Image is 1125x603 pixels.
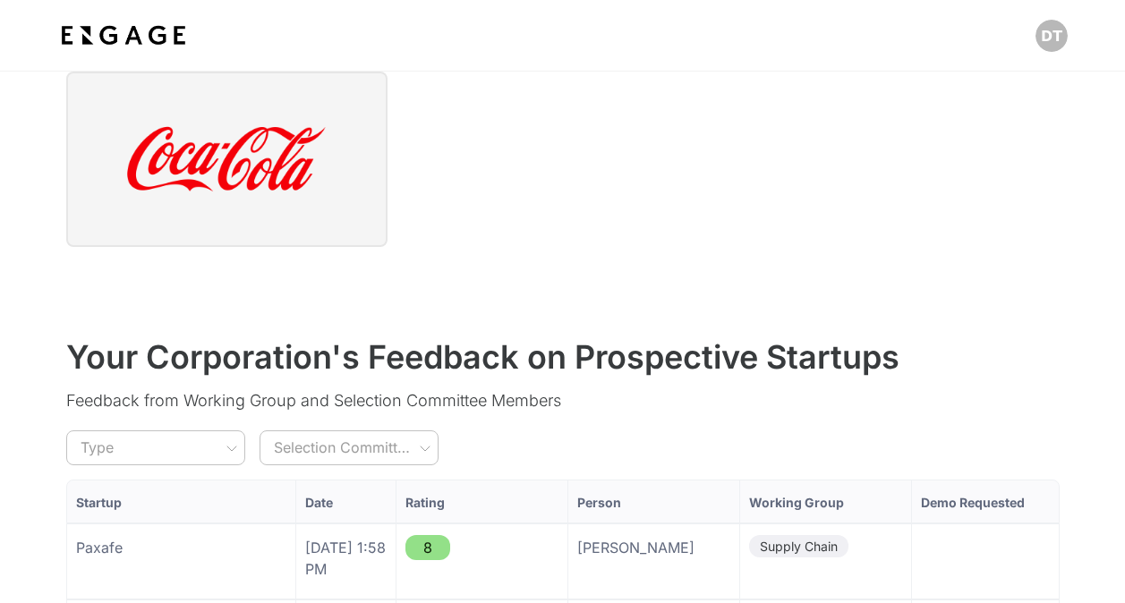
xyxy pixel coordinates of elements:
div: 11/5/2024, 1:58 PM [305,537,387,580]
img: Profile picture of David Torres [1036,20,1068,52]
h2: Your Corporation's Feedback on Prospective Startups [66,333,1060,388]
div: Person [577,493,730,512]
div: Working Group [749,493,902,512]
div: Type [66,430,245,465]
span: 8 [423,539,432,556]
div: Startup [76,493,286,512]
div: David Torres [577,537,730,558]
span: Supply Chain [760,539,838,554]
div: Date [305,493,387,512]
div: Demo Requested [921,493,1074,512]
p: Feedback from Working Group and Selection Committee Members [66,388,1060,416]
button: Open profile menu [1036,20,1068,52]
img: bdf1fb74-1727-4ba0-a5bd-bc74ae9fc70b.jpeg [57,20,190,52]
div: Selection Committee [260,430,439,465]
div: Rating [405,493,558,512]
div: Paxafe [76,537,286,558]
